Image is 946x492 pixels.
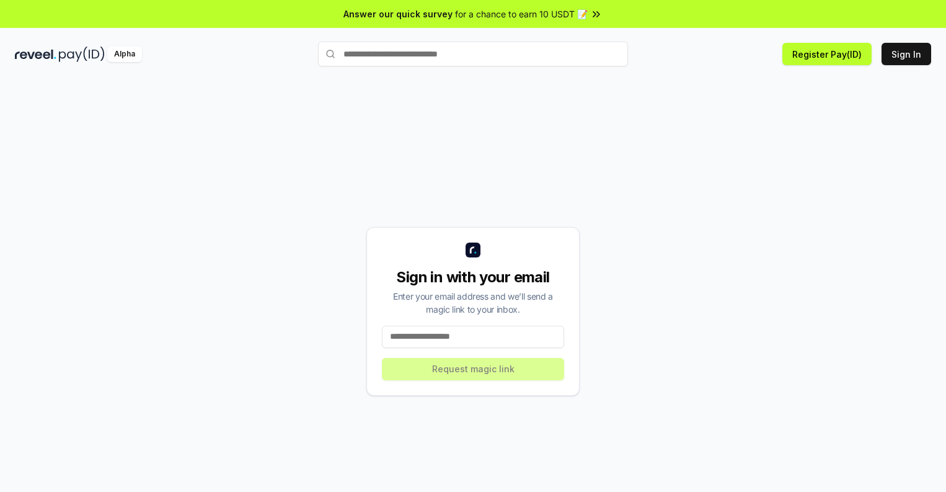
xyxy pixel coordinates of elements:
img: reveel_dark [15,47,56,62]
span: for a chance to earn 10 USDT 📝 [455,7,588,20]
span: Answer our quick survey [343,7,453,20]
img: logo_small [466,243,480,257]
div: Alpha [107,47,142,62]
img: pay_id [59,47,105,62]
div: Enter your email address and we’ll send a magic link to your inbox. [382,290,564,316]
button: Sign In [882,43,931,65]
div: Sign in with your email [382,267,564,287]
button: Register Pay(ID) [782,43,872,65]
